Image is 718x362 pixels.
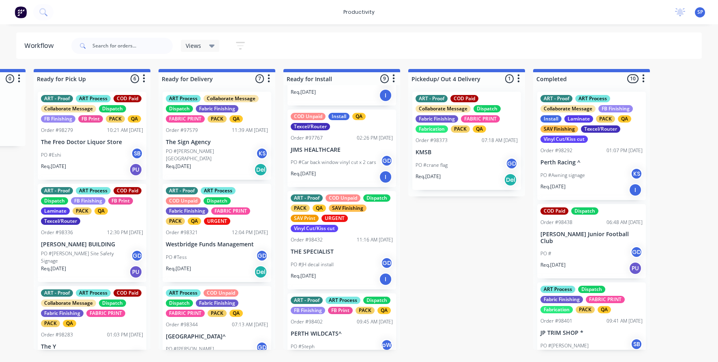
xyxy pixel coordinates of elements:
div: Fabric Finishing [196,105,238,112]
p: JP TRIM SHOP * [540,330,643,336]
div: SAV Finishing [540,125,578,133]
div: 01:07 PM [DATE] [607,147,643,154]
div: 09:41 AM [DATE] [607,317,643,325]
p: [PERSON_NAME] Junior Football Club [540,231,643,245]
div: QA [94,207,108,215]
div: QA [313,205,326,212]
div: Dispatch [474,105,501,112]
div: ART Process [575,95,610,102]
div: GD [131,250,143,262]
div: Vinyl Cut/Kiss cut [291,225,338,232]
div: I [379,273,392,286]
div: PU [129,163,142,176]
p: Req. [DATE] [291,88,316,96]
div: 12:30 PM [DATE] [107,229,143,236]
p: KMSB [416,149,518,156]
div: Dispatch [571,207,598,215]
div: QA [618,115,631,123]
p: PO #[PERSON_NAME] Site Safety Signage [41,250,131,265]
div: Order #97767 [291,134,323,142]
p: PO #Tess [166,254,187,261]
div: ART - Proof [416,95,448,102]
div: 11:39 AM [DATE] [232,127,268,134]
div: Laminate [41,207,70,215]
div: Order #98401 [540,317,572,325]
div: GD [506,157,518,170]
p: The Y [41,343,143,350]
div: Dispatch [41,197,68,205]
div: SB [131,147,143,159]
p: PO #Steph [291,343,315,350]
div: Install [328,113,349,120]
div: Dispatch [99,300,126,307]
div: COD Unpaid [326,194,360,202]
div: ART Process [540,286,575,293]
div: Dispatch [99,105,126,112]
div: Texcel/Router [581,125,620,133]
div: Collaborate Message [540,105,596,112]
div: COD Unpaid [166,197,201,205]
div: Dispatch [166,105,193,112]
div: Order #98402 [291,318,323,325]
div: FB Finishing [598,105,633,112]
div: Fabric Finishing [540,296,583,303]
div: 06:48 AM [DATE] [607,219,643,226]
div: COD Unpaid [204,289,238,297]
div: ART - ProofCOD UnpaidDispatchPACKQASAV FinishingSAV PrintURGENTVinyl Cut/Kiss cutOrder #9843211:1... [287,191,396,289]
div: PACK [106,115,125,123]
div: Order #98292 [540,147,572,154]
div: GD [381,155,393,167]
div: Collaborate Message [41,300,96,307]
div: I [629,183,642,196]
div: ART Process [76,95,111,102]
div: PU [629,262,642,275]
p: Req. [DATE] [291,272,316,280]
div: Install [540,115,562,123]
div: GD [381,257,393,269]
div: Order #98279 [41,127,73,134]
div: QA [473,125,486,133]
p: Westbridge Funds Management [166,241,268,248]
div: PACK [208,115,227,123]
div: PACK [73,207,92,215]
div: Vinyl Cut/Kiss cut [540,136,588,143]
div: PACK [451,125,470,133]
div: Order #98432 [291,236,323,243]
div: FB Print [328,307,353,314]
div: ART - Proof [291,297,323,304]
div: ART - Proof [291,194,323,202]
div: Order #98336 [41,229,73,236]
div: 10:21 AM [DATE] [107,127,143,134]
p: Req. [DATE] [416,173,441,180]
div: GD [256,250,268,262]
div: Workflow [24,41,58,51]
div: Dispatch [363,297,390,304]
div: Dispatch [204,197,231,205]
p: PO #Car back window vinyl cut x 2 cars [291,159,376,166]
p: Req. [DATE] [41,163,66,170]
div: Dispatch [166,300,193,307]
div: FABRIC PRINT [461,115,500,123]
p: THE SPECIALIST [291,248,393,255]
div: Del [254,265,267,278]
img: Factory [15,6,27,18]
div: ART - ProofCOD PaidCollaborate MessageDispatchFabric FinishingFABRIC PRINTFabricationPACKQAOrder ... [412,92,521,190]
div: Fabric Finishing [416,115,458,123]
p: Req. [DATE] [540,183,566,190]
p: PERTH WILDCATS^ [291,330,393,337]
div: Order #98438 [540,219,572,226]
div: FB Print [108,197,133,205]
div: I [379,170,392,183]
div: COD UnpaidInstallQATexcel/RouterOrder #9776702:26 PM [DATE]JIMS HEALTHCAREPO #Car back window vin... [287,110,396,187]
div: ART Process [76,289,111,297]
div: ART - Proof [41,289,73,297]
div: productivity [339,6,379,18]
span: Views [186,41,201,50]
div: GD [630,246,643,258]
div: Order #97579 [166,127,198,134]
div: KS [630,168,643,180]
div: FABRIC PRINT [86,310,125,317]
div: Order #98283 [41,331,73,338]
div: Texcel/Router [41,218,80,225]
div: 07:13 AM [DATE] [232,321,268,328]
